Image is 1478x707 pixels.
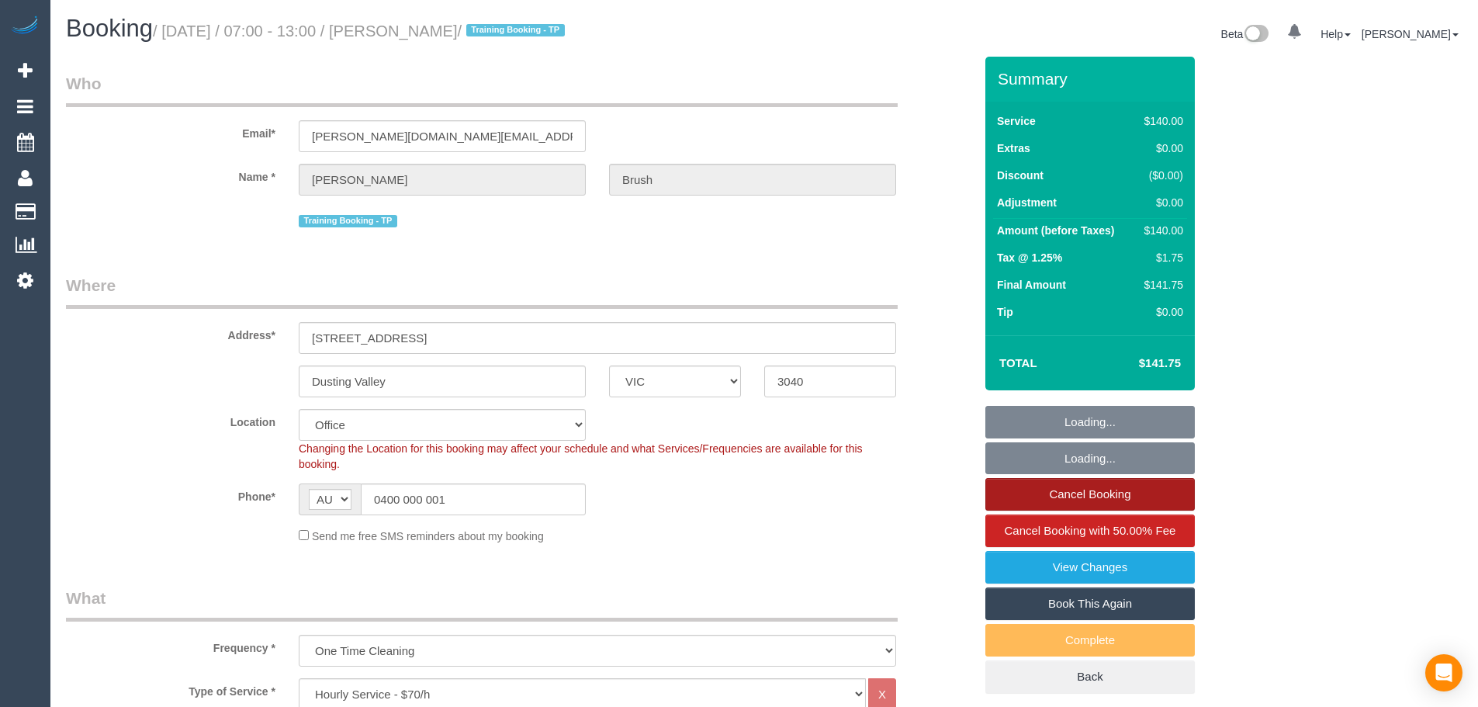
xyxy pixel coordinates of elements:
[299,215,397,227] span: Training Booking - TP
[997,277,1066,293] label: Final Amount
[997,250,1062,265] label: Tax @ 1.25%
[361,483,586,515] input: Phone*
[764,366,896,397] input: Post Code*
[1138,140,1183,156] div: $0.00
[1221,28,1269,40] a: Beta
[299,164,586,196] input: First Name*
[54,164,287,185] label: Name *
[997,113,1036,129] label: Service
[998,70,1187,88] h3: Summary
[299,120,586,152] input: Email*
[54,409,287,430] label: Location
[1138,304,1183,320] div: $0.00
[1425,654,1462,691] div: Open Intercom Messenger
[1138,195,1183,210] div: $0.00
[997,168,1044,183] label: Discount
[997,223,1114,238] label: Amount (before Taxes)
[9,16,40,37] img: Automaid Logo
[312,530,544,542] span: Send me free SMS reminders about my booking
[999,356,1037,369] strong: Total
[1243,25,1269,45] img: New interface
[985,478,1195,511] a: Cancel Booking
[66,274,898,309] legend: Where
[66,587,898,622] legend: What
[54,120,287,141] label: Email*
[1138,277,1183,293] div: $141.75
[1005,524,1176,537] span: Cancel Booking with 50.00% Fee
[299,366,586,397] input: Suburb*
[54,483,287,504] label: Phone*
[997,304,1013,320] label: Tip
[458,23,569,40] span: /
[985,551,1195,584] a: View Changes
[609,164,896,196] input: Last Name*
[1092,357,1181,370] h4: $141.75
[985,587,1195,620] a: Book This Again
[66,15,153,42] span: Booking
[1138,223,1183,238] div: $140.00
[985,515,1195,547] a: Cancel Booking with 50.00% Fee
[54,322,287,343] label: Address*
[997,195,1057,210] label: Adjustment
[66,72,898,107] legend: Who
[54,635,287,656] label: Frequency *
[299,442,863,470] span: Changing the Location for this booking may affect your schedule and what Services/Frequencies are...
[54,678,287,699] label: Type of Service *
[466,24,565,36] span: Training Booking - TP
[153,23,569,40] small: / [DATE] / 07:00 - 13:00 / [PERSON_NAME]
[1138,113,1183,129] div: $140.00
[1321,28,1351,40] a: Help
[1138,168,1183,183] div: ($0.00)
[997,140,1030,156] label: Extras
[1138,250,1183,265] div: $1.75
[985,660,1195,693] a: Back
[1362,28,1459,40] a: [PERSON_NAME]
